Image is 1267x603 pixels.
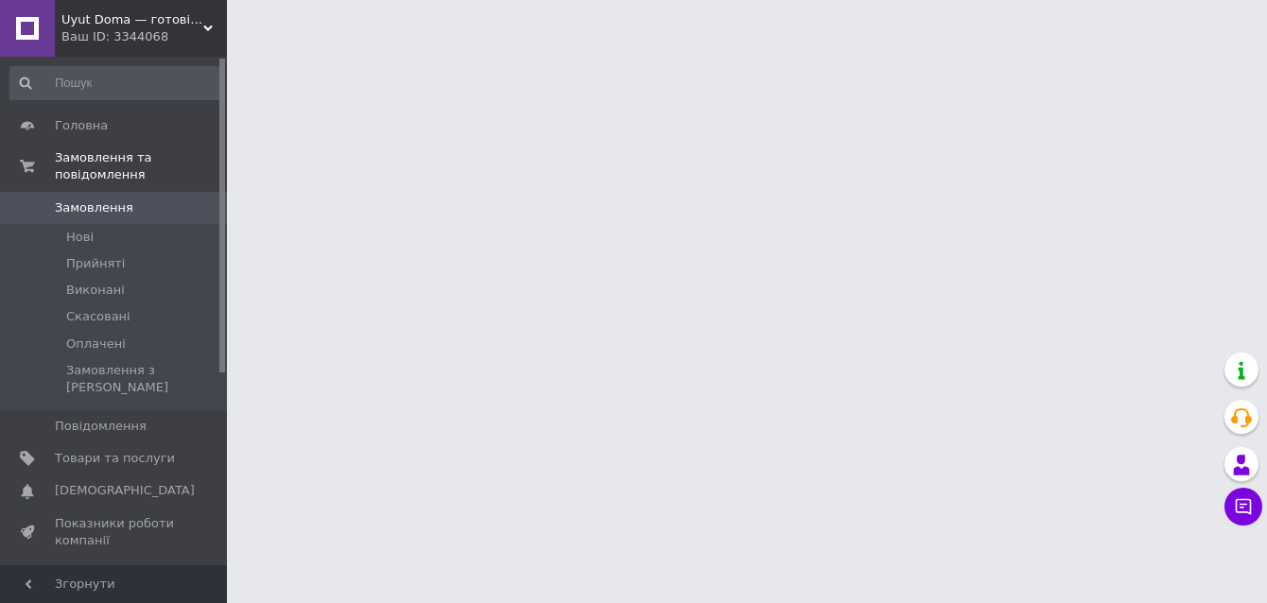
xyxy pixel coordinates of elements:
[55,564,104,581] span: Відгуки
[61,11,203,28] span: Uyut Doma — готові тюлі, штори і фіранки!
[66,308,130,325] span: Скасовані
[66,229,94,246] span: Нові
[55,199,133,216] span: Замовлення
[55,482,195,499] span: [DEMOGRAPHIC_DATA]
[9,66,223,100] input: Пошук
[66,255,125,272] span: Прийняті
[55,117,108,134] span: Головна
[55,418,147,435] span: Повідомлення
[66,336,126,353] span: Оплачені
[1224,488,1262,525] button: Чат з покупцем
[66,282,125,299] span: Виконані
[55,149,227,183] span: Замовлення та повідомлення
[55,515,175,549] span: Показники роботи компанії
[61,28,227,45] div: Ваш ID: 3344068
[55,450,175,467] span: Товари та послуги
[66,362,221,396] span: Замовлення з [PERSON_NAME]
